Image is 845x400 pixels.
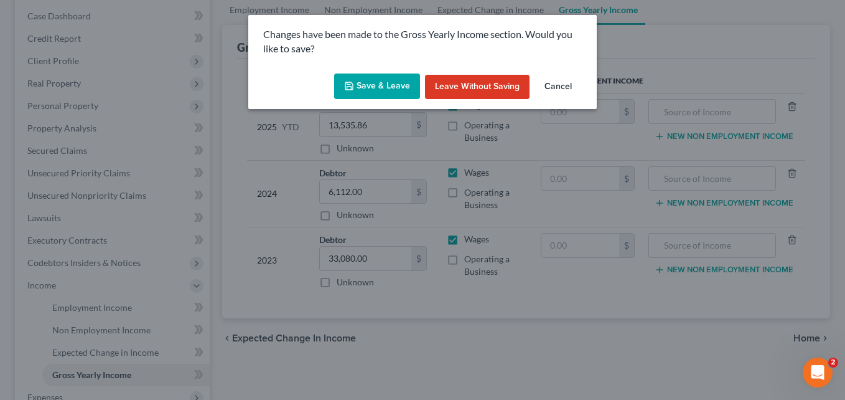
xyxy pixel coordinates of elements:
[803,358,833,388] iframe: Intercom live chat
[263,27,582,56] p: Changes have been made to the Gross Yearly Income section. Would you like to save?
[425,75,530,100] button: Leave without Saving
[334,74,420,100] button: Save & Leave
[828,358,838,368] span: 2
[535,75,582,100] button: Cancel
